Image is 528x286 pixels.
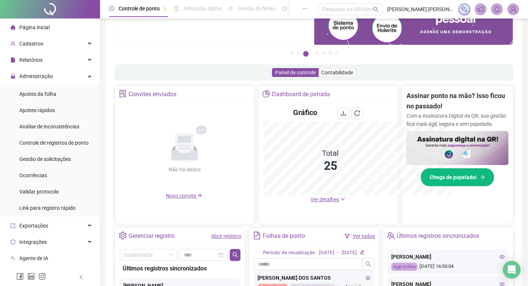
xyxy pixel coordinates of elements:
img: banner%2F02c71560-61a6-44d4-94b9-c8ab97240462.png [406,131,509,165]
span: Link para registro rápido [19,205,76,211]
span: search [232,252,238,258]
span: Integrações [19,239,47,245]
div: - [337,249,339,257]
span: left [79,275,84,280]
span: edit [360,250,365,255]
span: eye [365,275,371,280]
span: pie-chart [262,90,270,98]
div: Não há dados [150,165,219,174]
h4: Gráfico [293,107,317,118]
span: Ocorrências [19,172,47,178]
span: Análise de inconsistências [19,124,79,129]
span: Cadastros [19,41,43,47]
span: Administração [19,73,53,79]
div: [PERSON_NAME] DOS SANTOS [258,274,371,282]
span: facebook [16,273,24,280]
span: Relatórios [19,57,43,63]
span: [PERSON_NAME] [PERSON_NAME] - SANTOSR LOGISTICA [387,5,454,13]
span: download [341,110,346,116]
div: Período de visualização: [263,249,316,257]
div: App online [391,263,418,271]
span: user-add [10,41,16,46]
span: pushpin [163,7,167,11]
span: Novo convite [166,193,203,199]
span: solution [119,90,127,98]
span: Controle de ponto [119,6,160,11]
span: linkedin [27,273,35,280]
span: plus [197,192,203,198]
div: [DATE] [319,249,334,257]
button: 4 [315,51,319,55]
span: Validar protocolo [19,189,59,195]
button: 1 [290,51,293,55]
span: Admissão digital [183,6,222,11]
div: Open Intercom Messenger [503,261,521,279]
button: 6 [328,51,332,55]
span: eye [499,254,505,259]
button: 5 [322,51,325,55]
span: Exportações [19,223,48,229]
span: down [340,196,345,202]
span: Painel de controle [275,70,316,75]
span: Agente de IA [19,255,48,261]
span: search [365,261,371,267]
span: home [10,25,16,30]
span: ellipsis [302,6,308,11]
span: dashboard [282,6,287,11]
span: team [387,232,395,239]
span: notification [477,6,484,13]
span: search [373,7,379,12]
a: Ver todos [353,233,375,239]
div: Dashboard de jornada [272,88,330,101]
h2: Assinar ponto na mão? Isso ficou no passado! [406,91,509,112]
div: Gerenciar registro [129,230,175,242]
button: 3 [303,51,309,57]
a: Ver detalhes down [311,196,345,202]
div: Últimos registros sincronizados [397,230,479,242]
img: sparkle-icon.fc2bf0ac1784a2077858766a79e2daf3.svg [460,5,468,13]
span: filter [345,233,350,239]
span: sun [228,6,233,11]
span: Gestão de férias [238,6,275,11]
span: Chega de papelada! [430,173,477,181]
span: export [10,223,16,228]
span: Ver detalhes [311,196,339,202]
div: [PERSON_NAME] [391,253,505,261]
span: instagram [39,273,46,280]
span: sync [10,239,16,245]
div: [DATE] [342,249,357,257]
span: Ajustes da folha [19,91,56,97]
span: Página inicial [19,24,50,30]
span: Gestão de solicitações [19,156,71,162]
span: Contabilidade [321,70,353,75]
span: file-text [253,232,261,239]
span: Controle de registros de ponto [19,140,89,146]
span: file-done [174,6,179,11]
a: Abrir registro [211,233,241,239]
img: 46468 [508,4,519,15]
div: [DATE] 16:53:04 [391,263,505,271]
div: Últimos registros sincronizados [123,264,238,273]
span: reload [354,110,360,116]
button: 2 [296,51,300,55]
button: 7 [335,51,339,55]
button: Chega de papelada! [421,168,494,186]
p: Com a Assinatura Digital da QR, sua gestão fica mais ágil, segura e sem papelada. [406,112,509,128]
span: Ajustes rápidos [19,107,55,113]
span: lock [10,74,16,79]
span: setting [119,232,127,239]
div: Convites enviados [129,88,176,101]
div: Folhas de ponto [263,230,305,242]
span: bell [494,6,500,13]
span: arrow-right [480,175,485,180]
span: file [10,57,16,63]
span: clock-circle [109,6,114,11]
